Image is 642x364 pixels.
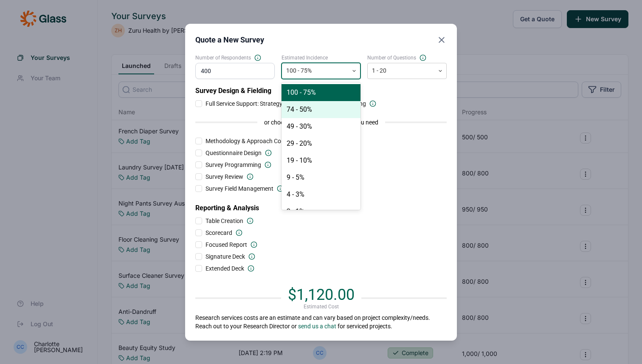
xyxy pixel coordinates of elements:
[264,118,378,127] span: or choose only the design services you need
[206,161,261,169] span: Survey Programming
[282,101,361,118] div: 74 - 50%
[195,86,447,96] h2: Survey Design & Fielding
[206,264,244,273] span: Extended Deck
[206,149,262,157] span: Questionnaire Design
[195,313,447,330] p: Research services costs are an estimate and can vary based on project complexity/needs. Reach out...
[195,196,447,213] h2: Reporting & Analysis
[304,303,339,310] span: Estimated Cost
[367,54,447,61] label: Number of Questions
[282,54,361,61] label: Estimated Incidence
[282,186,361,203] div: 4 - 3%
[282,135,361,152] div: 29 - 20%
[298,323,336,330] a: send us a chat
[206,252,245,261] span: Signature Deck
[282,169,361,186] div: 9 - 5%
[282,152,361,169] div: 19 - 10%
[282,118,361,135] div: 49 - 30%
[206,184,273,193] span: Survey Field Management
[195,54,275,61] label: Number of Respondents
[282,84,361,101] div: 100 - 75%
[282,203,361,220] div: 2 - 1%
[195,34,264,46] h2: Quote a New Survey
[288,286,355,304] span: $1,120.00
[206,99,366,108] span: Full Service Support: Strategy, design, programming & fielding
[206,240,247,249] span: Focused Report
[436,34,447,46] button: Close
[206,172,243,181] span: Survey Review
[206,217,243,225] span: Table Creation
[206,137,308,145] span: Methodology & Approach Consultation
[206,229,232,237] span: Scorecard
